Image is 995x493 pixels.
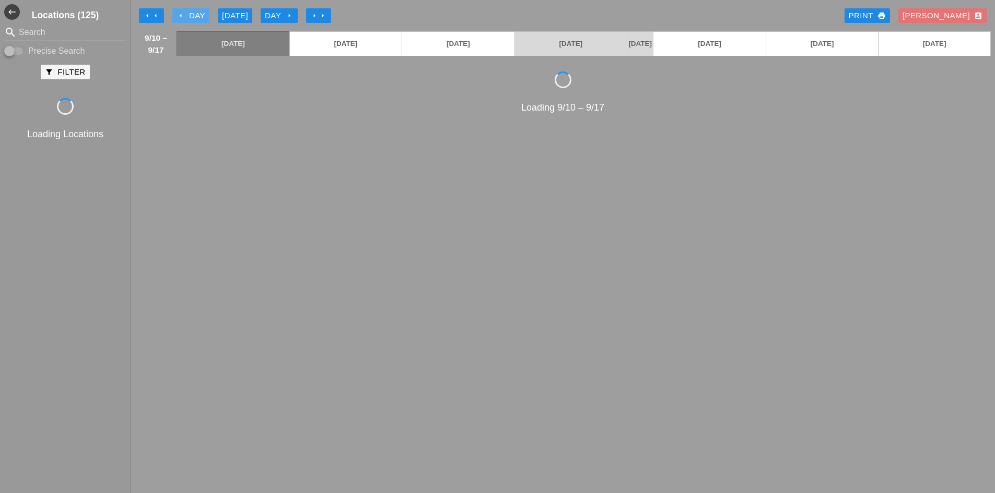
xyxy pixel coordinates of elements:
a: [DATE] [653,32,766,56]
button: Move Back 1 Week [139,8,164,23]
button: Day [172,8,209,23]
div: Loading Locations [2,127,128,141]
div: Enable Precise search to match search terms exactly. [4,45,126,57]
button: Day [261,8,298,23]
a: [DATE] [766,32,879,56]
button: Filter [41,65,89,79]
span: 9/10 – 9/17 [141,32,171,56]
i: arrow_right [310,11,319,20]
i: arrow_left [143,11,151,20]
a: [DATE] [177,32,289,56]
a: [DATE] [290,32,402,56]
i: filter_alt [45,68,53,76]
i: search [4,26,17,39]
i: print [877,11,886,20]
button: [DATE] [218,8,252,23]
a: [DATE] [515,32,627,56]
i: arrow_left [177,11,185,20]
a: [DATE] [402,32,514,56]
a: [DATE] [879,32,990,56]
div: [PERSON_NAME] [903,10,982,22]
div: Day [177,10,205,22]
div: Print [849,10,886,22]
div: [DATE] [222,10,248,22]
button: [PERSON_NAME] [898,8,987,23]
i: arrow_right [285,11,294,20]
div: Loading 9/10 – 9/17 [135,101,991,115]
div: Day [265,10,294,22]
i: arrow_left [151,11,160,20]
i: arrow_right [319,11,327,20]
input: Search [19,24,112,41]
button: Move Ahead 1 Week [306,8,331,23]
a: [DATE] [627,32,653,56]
label: Precise Search [28,46,85,56]
div: Filter [45,66,85,78]
a: Print [845,8,890,23]
button: Shrink Sidebar [4,4,20,20]
i: account_box [974,11,982,20]
i: west [4,4,20,20]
